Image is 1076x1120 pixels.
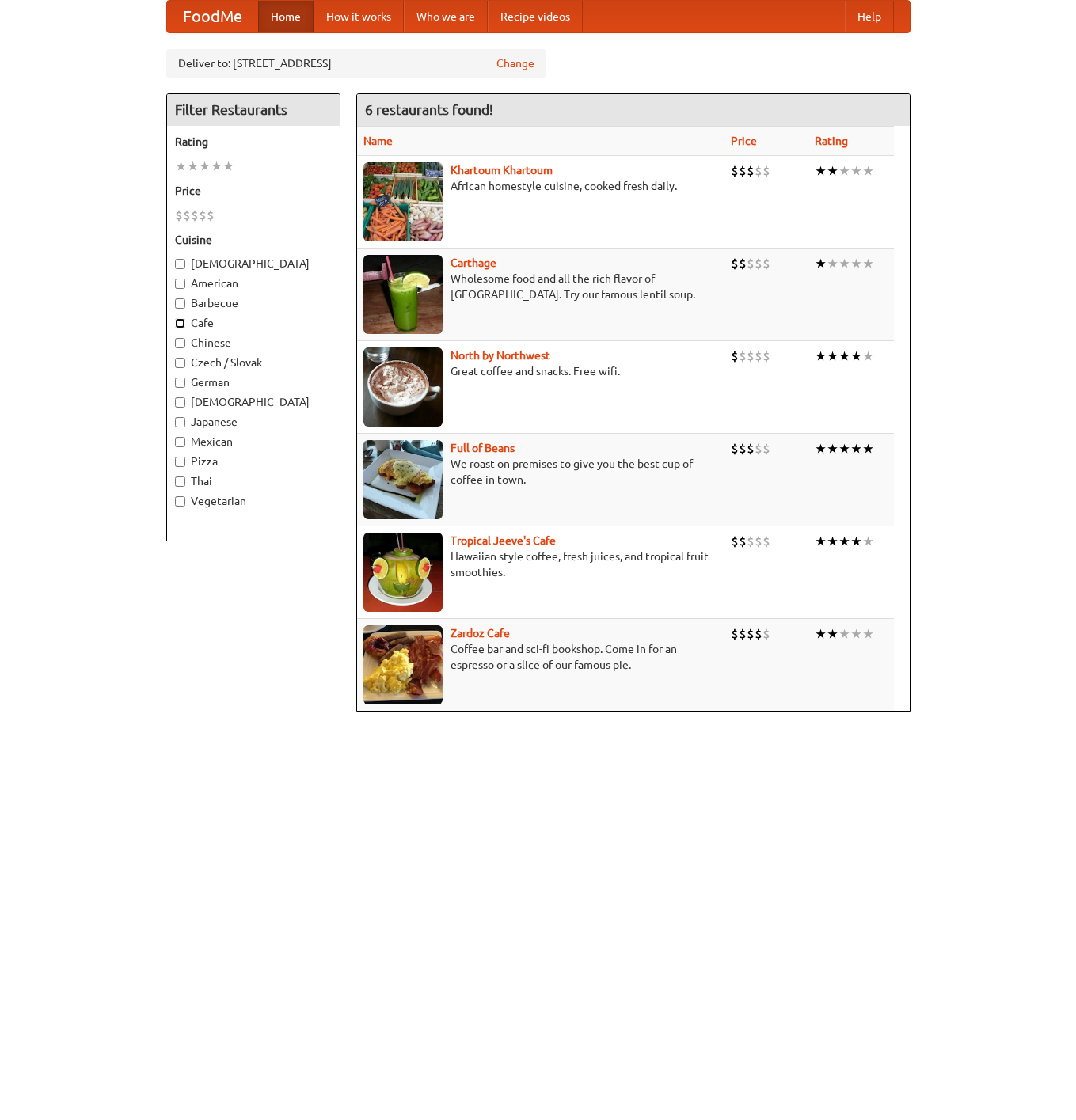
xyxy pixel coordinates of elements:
[850,625,862,643] li: ★
[314,1,404,32] a: How it works
[827,347,838,365] li: ★
[755,533,762,550] li: $
[363,641,718,673] p: Coffee bar and sci-fi bookshop. Come in for an espresso or a slice of our famous pie.
[175,434,332,450] label: Mexican
[488,1,583,32] a: Recipe videos
[258,1,314,32] a: Home
[739,440,747,457] li: $
[175,414,332,430] label: Japanese
[365,102,493,117] ng-pluralize: 6 restaurants found!
[175,338,185,348] input: Chinese
[862,347,874,365] li: ★
[175,457,185,467] input: Pizza
[762,533,770,550] li: $
[762,625,770,643] li: $
[747,533,755,550] li: $
[175,394,332,410] label: [DEMOGRAPHIC_DATA]
[838,625,850,643] li: ★
[451,349,550,362] a: North by Northwest
[363,162,443,241] img: khartoum.jpg
[451,442,515,454] b: Full of Beans
[850,347,862,365] li: ★
[496,55,534,71] a: Change
[175,275,332,291] label: American
[451,534,556,547] a: Tropical Jeeve's Cafe
[167,1,258,32] a: FoodMe
[850,440,862,457] li: ★
[187,158,199,175] li: ★
[175,256,332,271] label: [DEMOGRAPHIC_DATA]
[175,315,332,331] label: Cafe
[363,456,718,488] p: We roast on premises to give you the best cup of coffee in town.
[175,207,183,224] li: $
[762,162,770,180] li: $
[815,135,848,147] a: Rating
[762,255,770,272] li: $
[211,158,222,175] li: ★
[755,162,762,180] li: $
[827,625,838,643] li: ★
[363,533,443,612] img: jeeves.jpg
[451,627,510,640] a: Zardoz Cafe
[363,135,393,147] a: Name
[175,355,332,370] label: Czech / Slovak
[731,625,739,643] li: $
[747,440,755,457] li: $
[175,476,185,487] input: Thai
[199,207,207,224] li: $
[862,533,874,550] li: ★
[175,158,187,175] li: ★
[747,625,755,643] li: $
[755,347,762,365] li: $
[175,397,185,408] input: [DEMOGRAPHIC_DATA]
[762,347,770,365] li: $
[175,232,332,248] h5: Cuisine
[815,162,827,180] li: ★
[862,255,874,272] li: ★
[815,347,827,365] li: ★
[731,347,739,365] li: $
[755,440,762,457] li: $
[363,625,443,704] img: zardoz.jpg
[762,440,770,457] li: $
[175,335,332,351] label: Chinese
[363,271,718,302] p: Wholesome food and all the rich flavor of [GEOGRAPHIC_DATA]. Try our famous lentil soup.
[175,378,185,388] input: German
[451,256,496,269] a: Carthage
[363,255,443,334] img: carthage.jpg
[747,347,755,365] li: $
[827,533,838,550] li: ★
[175,298,185,309] input: Barbecue
[739,162,747,180] li: $
[739,347,747,365] li: $
[363,549,718,580] p: Hawaiian style coffee, fresh juices, and tropical fruit smoothies.
[191,207,199,224] li: $
[862,440,874,457] li: ★
[845,1,894,32] a: Help
[451,164,553,177] a: Khartoum Khartoum
[175,493,332,509] label: Vegetarian
[175,358,185,368] input: Czech / Slovak
[827,440,838,457] li: ★
[862,162,874,180] li: ★
[739,625,747,643] li: $
[175,454,332,469] label: Pizza
[175,496,185,507] input: Vegetarian
[731,255,739,272] li: $
[838,255,850,272] li: ★
[363,178,718,194] p: African homestyle cuisine, cooked fresh daily.
[838,162,850,180] li: ★
[175,295,332,311] label: Barbecue
[363,363,718,379] p: Great coffee and snacks. Free wifi.
[175,417,185,427] input: Japanese
[175,473,332,489] label: Thai
[747,255,755,272] li: $
[755,255,762,272] li: $
[183,207,191,224] li: $
[222,158,234,175] li: ★
[827,162,838,180] li: ★
[175,318,185,328] input: Cafe
[850,162,862,180] li: ★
